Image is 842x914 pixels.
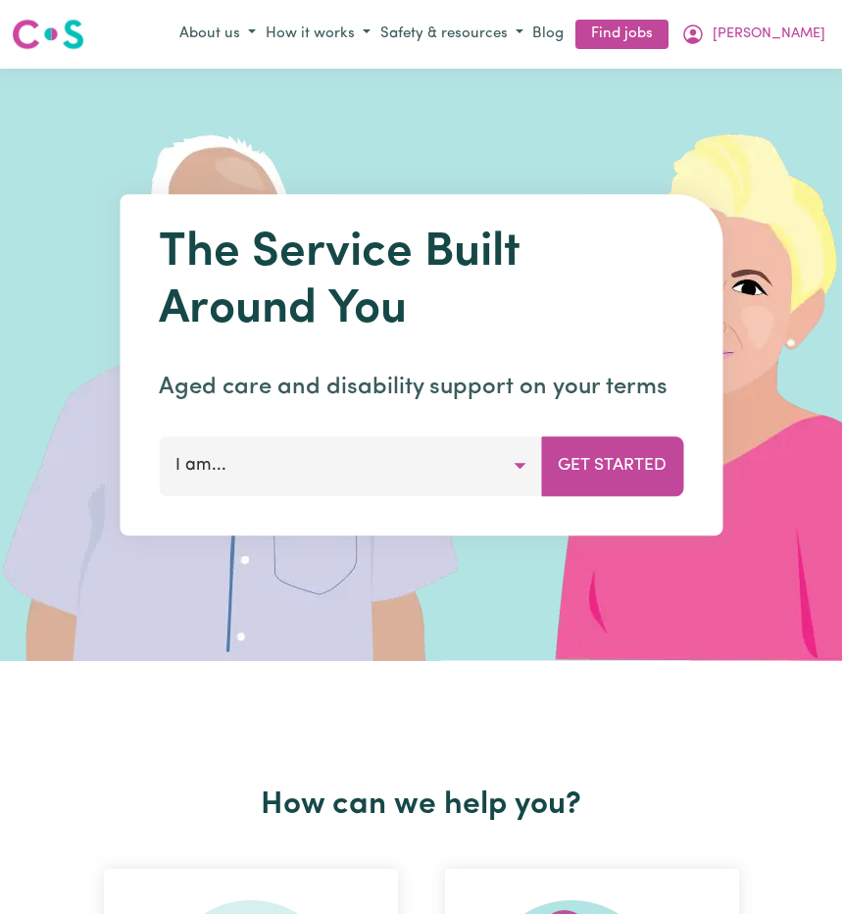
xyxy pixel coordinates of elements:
[575,20,669,50] a: Find jobs
[676,18,830,51] button: My Account
[174,19,261,51] button: About us
[80,787,763,824] h2: How can we help you?
[12,17,84,52] img: Careseekers logo
[541,436,683,495] button: Get Started
[528,20,568,50] a: Blog
[159,370,683,405] p: Aged care and disability support on your terms
[159,226,683,338] h1: The Service Built Around You
[12,12,84,57] a: Careseekers logo
[713,24,825,45] span: [PERSON_NAME]
[375,19,528,51] button: Safety & resources
[159,436,542,495] button: I am...
[261,19,375,51] button: How it works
